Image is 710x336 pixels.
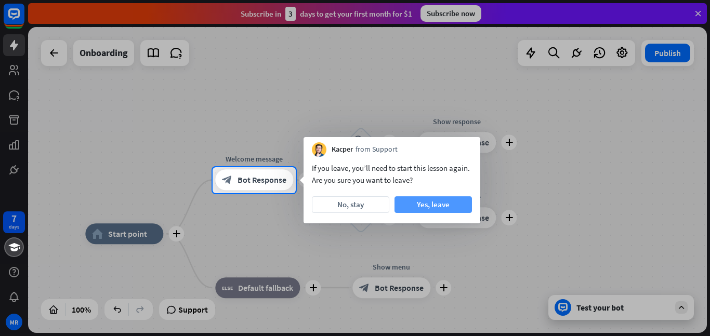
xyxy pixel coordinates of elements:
span: Bot Response [238,175,286,185]
button: Yes, leave [395,196,472,213]
div: If you leave, you’ll need to start this lesson again. Are you sure you want to leave? [312,162,472,186]
button: Open LiveChat chat widget [8,4,40,35]
span: from Support [356,144,398,155]
i: block_bot_response [222,175,232,185]
button: No, stay [312,196,389,213]
span: Kacper [332,144,353,155]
